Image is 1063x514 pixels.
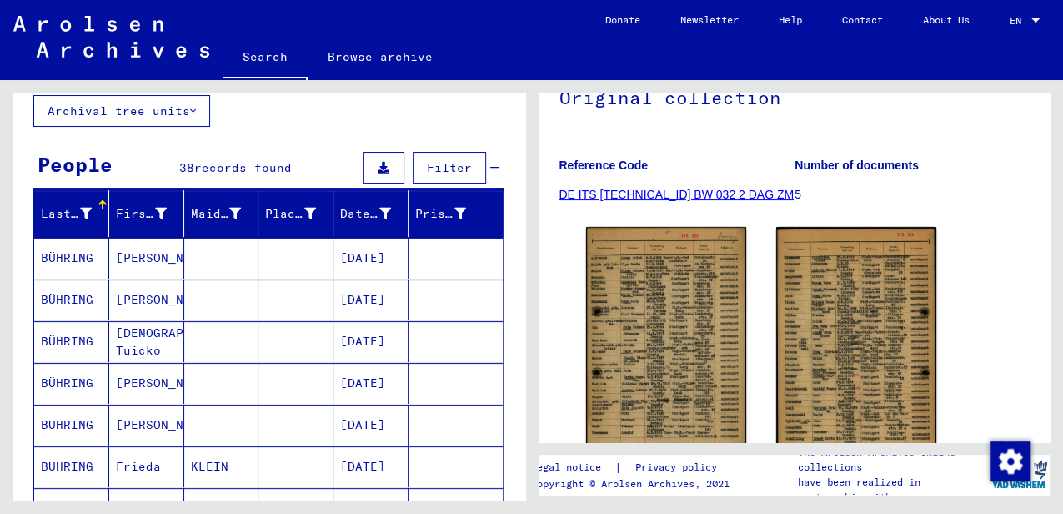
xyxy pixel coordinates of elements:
mat-header-cell: First Name [109,190,184,237]
b: Reference Code [559,159,649,172]
button: Filter [413,152,486,184]
mat-cell: [PERSON_NAME] [109,405,184,446]
mat-cell: [DATE] [333,238,409,279]
div: Maiden Name [191,205,242,223]
p: 5 [795,186,1030,204]
a: Legal notice [531,459,614,476]
div: Place of Birth [265,200,337,227]
div: Date of Birth [340,205,391,223]
mat-cell: [DATE] [333,405,409,446]
mat-header-cell: Date of Birth [333,190,409,237]
div: | [531,459,737,476]
img: yv_logo.png [988,454,1050,496]
mat-cell: BUHRING [34,405,109,446]
a: Browse archive [308,37,453,77]
mat-cell: BÜHRING [34,280,109,320]
div: Date of Birth [340,200,412,227]
span: EN [1010,15,1028,27]
p: The Arolsen Archives online collections [797,445,986,475]
div: Prisoner # [415,205,466,223]
div: Place of Birth [265,205,316,223]
a: Privacy policy [622,459,737,476]
p: Copyright © Arolsen Archives, 2021 [531,476,737,491]
mat-header-cell: Place of Birth [258,190,333,237]
button: Archival tree units [33,95,210,127]
mat-cell: BÜHRING [34,446,109,487]
mat-header-cell: Last Name [34,190,109,237]
mat-header-cell: Prisoner # [409,190,503,237]
span: records found [194,160,292,175]
div: Maiden Name [191,200,263,227]
mat-header-cell: Maiden Name [184,190,259,237]
mat-cell: [DATE] [333,280,409,320]
mat-cell: BÜHRING [34,363,109,404]
h1: Original collection [559,59,1030,133]
img: 002.jpg [776,227,936,455]
mat-cell: [PERSON_NAME] [109,280,184,320]
mat-cell: [PERSON_NAME] [109,363,184,404]
mat-cell: KLEIN [184,446,259,487]
div: Last Name [41,200,113,227]
img: Arolsen_neg.svg [13,16,209,58]
mat-cell: [DATE] [333,363,409,404]
mat-cell: Frieda [109,446,184,487]
div: First Name [116,200,188,227]
a: DE ITS [TECHNICAL_ID] BW 032 2 DAG ZM [559,188,795,201]
mat-cell: [DATE] [333,446,409,487]
span: Filter [427,160,472,175]
div: Prisoner # [415,200,487,227]
b: Number of documents [795,159,919,172]
div: People [38,149,113,179]
p: have been realized in partnership with [797,475,986,505]
a: Search [223,37,308,80]
div: Last Name [41,205,92,223]
mat-cell: BÜHRING [34,321,109,362]
mat-cell: BÜHRING [34,238,109,279]
mat-cell: [DEMOGRAPHIC_DATA] Tuicko [109,321,184,362]
mat-cell: [DATE] [333,321,409,362]
span: 38 [179,160,194,175]
img: 001.jpg [586,227,746,454]
mat-cell: [PERSON_NAME] [109,238,184,279]
div: First Name [116,205,167,223]
img: Change consent [990,441,1030,481]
